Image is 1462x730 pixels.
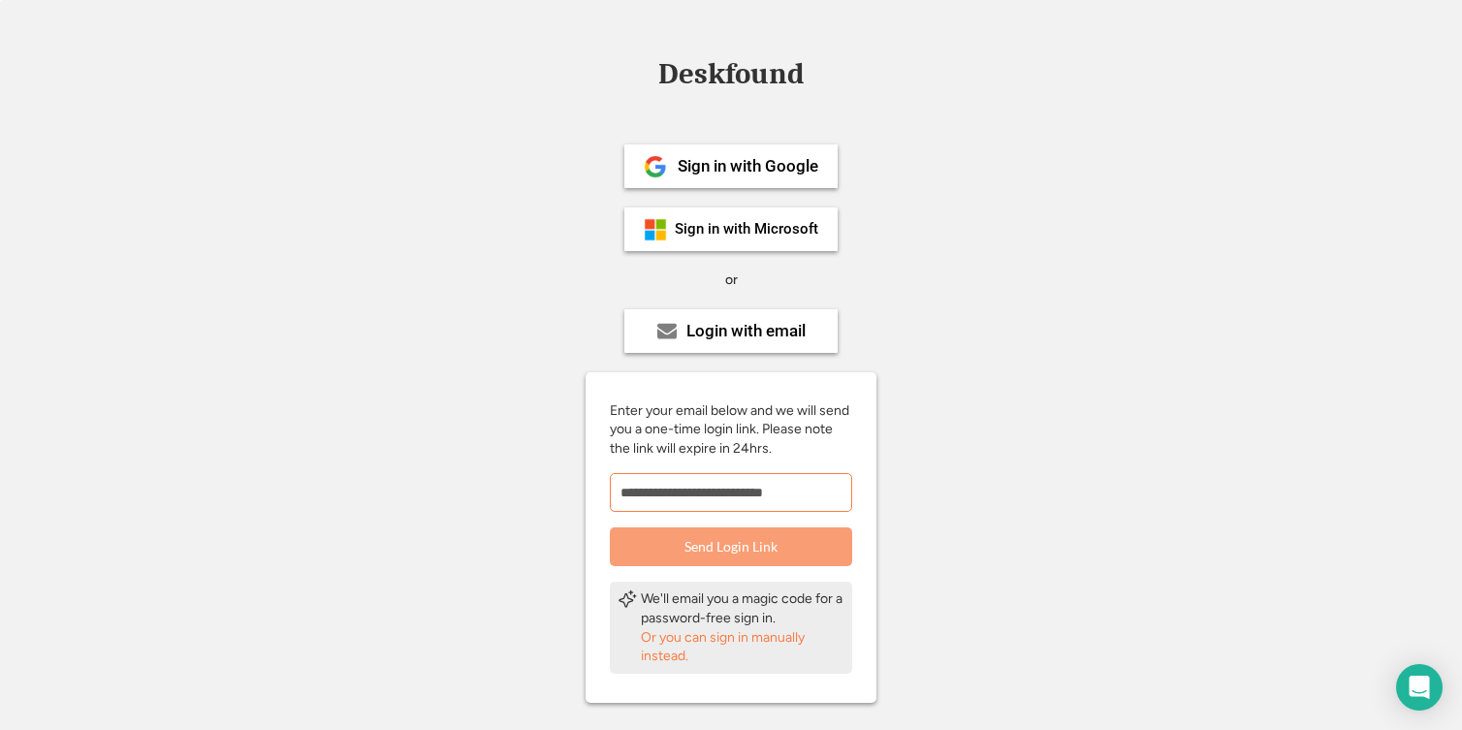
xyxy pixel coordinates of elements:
div: Sign in with Microsoft [675,222,818,237]
div: Login with email [686,323,806,339]
img: 1024px-Google__G__Logo.svg.png [644,155,667,178]
div: Deskfound [649,59,813,89]
div: We'll email you a magic code for a password-free sign in. [641,589,844,627]
div: or [725,270,738,290]
button: Send Login Link [610,527,852,566]
div: Or you can sign in manually instead. [641,628,844,666]
img: ms-symbollockup_mssymbol_19.png [644,218,667,241]
div: Sign in with Google [678,158,818,175]
div: Enter your email below and we will send you a one-time login link. Please note the link will expi... [610,401,852,459]
div: Open Intercom Messenger [1396,664,1443,711]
